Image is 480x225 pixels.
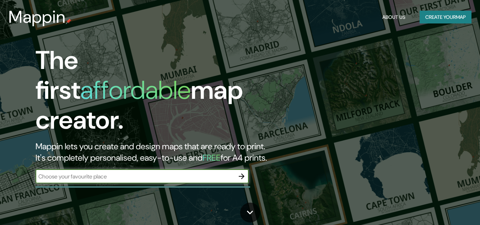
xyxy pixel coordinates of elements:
[36,172,234,181] input: Choose your favourite place
[36,141,276,164] h2: Mappin lets you create and design maps that are ready to print. It's completely personalised, eas...
[420,11,471,24] button: Create yourmap
[66,18,71,24] img: mappin-pin
[379,11,408,24] button: About Us
[203,152,221,163] h5: FREE
[36,45,276,141] h1: The first map creator.
[80,74,191,107] h1: affordable
[9,7,66,27] h3: Mappin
